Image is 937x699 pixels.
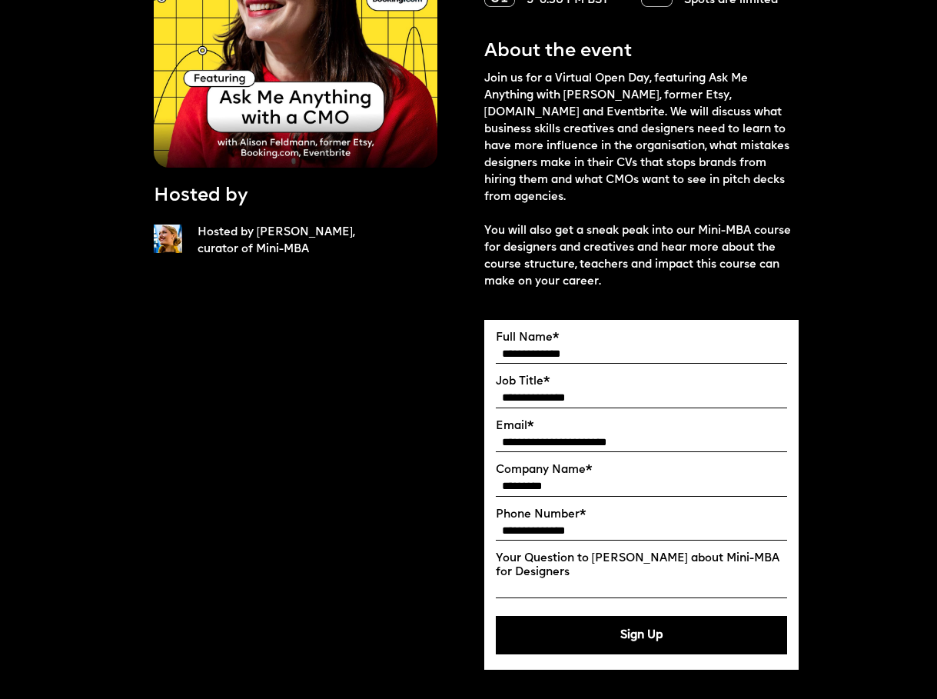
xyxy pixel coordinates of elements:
[154,183,248,209] p: Hosted by
[496,420,788,434] label: Email
[484,38,632,65] p: About the event
[496,464,788,478] label: Company Name
[496,375,788,389] label: Job Title
[484,71,799,290] p: Join us for a Virtual Open Day, featuring Ask Me Anything with [PERSON_NAME], former Etsy, [DOMAI...
[496,616,788,654] button: Sign Up
[496,552,788,579] label: Your Question to [PERSON_NAME] about Mini-MBA for Designers
[198,225,387,258] p: Hosted by [PERSON_NAME], curator of Mini-MBA
[496,508,788,522] label: Phone Number
[496,331,788,345] label: Full Name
